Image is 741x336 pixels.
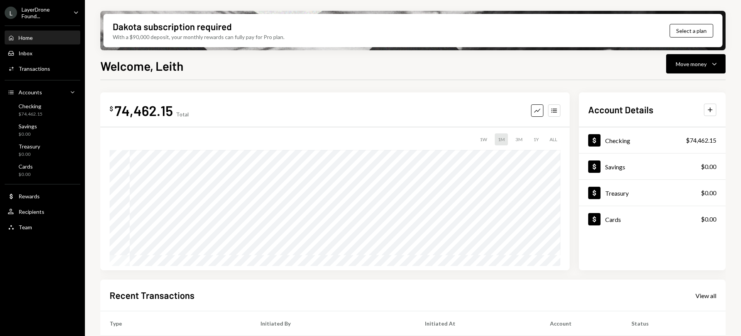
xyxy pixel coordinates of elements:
div: $0.00 [19,131,37,138]
div: 3M [513,133,526,145]
div: Treasury [605,189,629,197]
div: Cards [605,216,621,223]
a: Rewards [5,189,80,203]
div: $0.00 [701,188,716,198]
div: $0.00 [701,162,716,171]
th: Initiated At [416,311,541,336]
div: Savings [605,163,625,171]
div: $0.00 [701,215,716,224]
div: Savings [19,123,37,130]
th: Account [541,311,623,336]
a: Treasury$0.00 [579,180,726,206]
h1: Welcome, Leith [100,58,183,73]
h2: Recent Transactions [110,289,195,302]
div: L [5,7,17,19]
div: Treasury [19,143,40,150]
div: 1W [477,133,490,145]
div: ALL [546,133,560,145]
div: With a $90,000 deposit, your monthly rewards can fully pay for Pro plan. [113,33,284,41]
a: Recipients [5,205,80,218]
div: Move money [676,60,707,68]
div: Checking [605,137,630,144]
a: Checking$74,462.15 [579,127,726,153]
div: Team [19,224,32,230]
a: Inbox [5,46,80,60]
div: Dakota subscription required [113,20,232,33]
div: $0.00 [19,171,33,178]
div: Rewards [19,193,40,200]
a: Savings$0.00 [579,154,726,179]
div: $ [110,105,113,113]
a: Transactions [5,61,80,75]
a: Home [5,31,80,44]
div: View all [695,292,716,300]
a: Cards$0.00 [579,206,726,232]
a: Team [5,220,80,234]
h2: Account Details [588,103,653,116]
div: 74,462.15 [115,102,173,119]
th: Status [622,311,726,336]
a: Accounts [5,85,80,99]
div: Total [176,111,189,118]
button: Select a plan [670,24,713,38]
a: Cards$0.00 [5,161,80,179]
a: View all [695,291,716,300]
div: Accounts [19,89,42,96]
a: Checking$74,462.15 [5,101,80,119]
div: Cards [19,163,33,170]
div: $74,462.15 [686,136,716,145]
th: Initiated By [251,311,415,336]
div: 1M [495,133,508,145]
div: $74,462.15 [19,111,42,118]
div: Recipients [19,208,44,215]
div: LayerDrone Found... [22,6,67,19]
div: Transactions [19,65,50,72]
div: Checking [19,103,42,109]
a: Treasury$0.00 [5,141,80,159]
a: Savings$0.00 [5,121,80,139]
div: Inbox [19,50,32,56]
div: $0.00 [19,151,40,158]
div: Home [19,34,33,41]
button: Move money [666,54,726,73]
div: 1Y [530,133,542,145]
th: Type [100,311,251,336]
